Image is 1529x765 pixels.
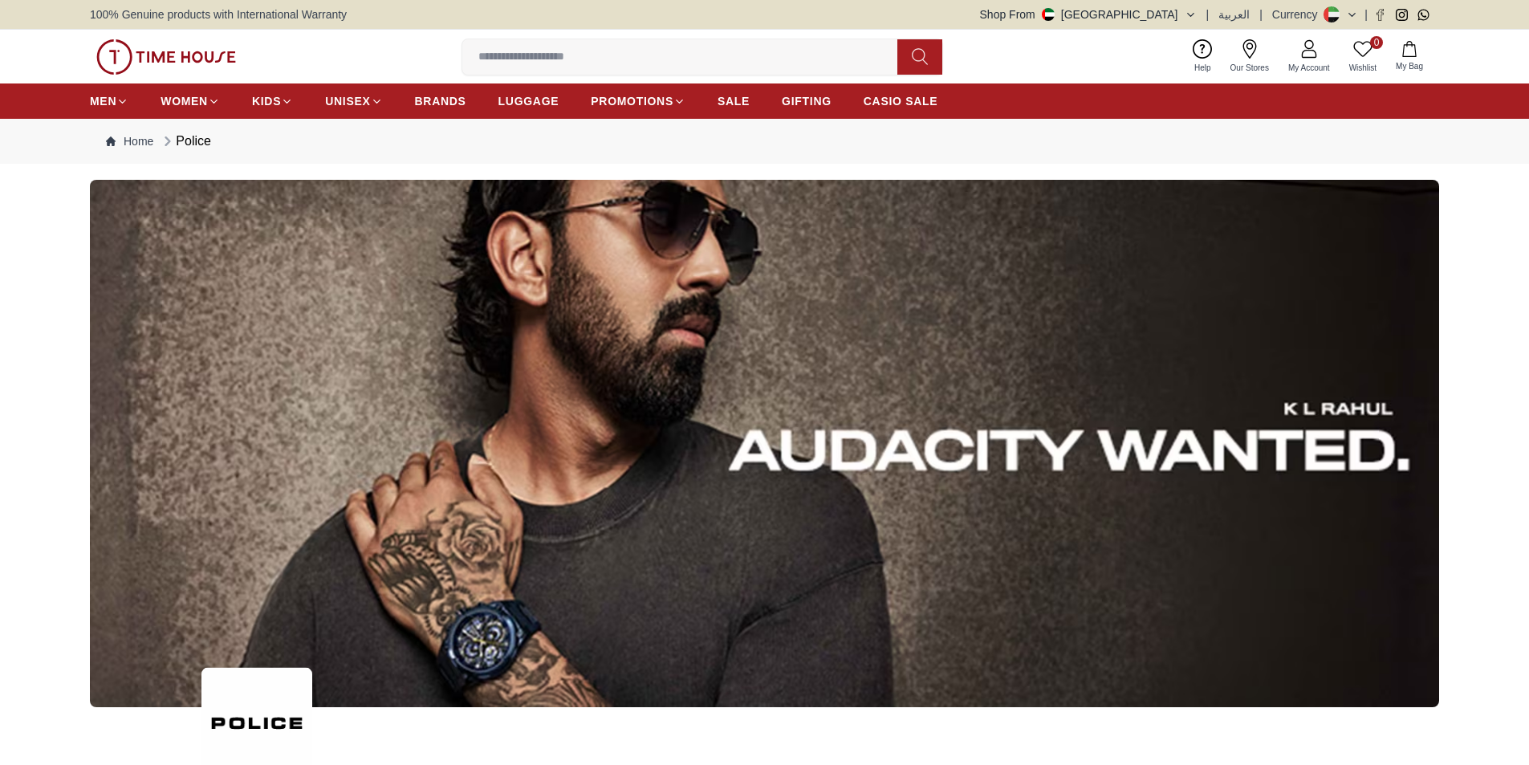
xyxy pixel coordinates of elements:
a: CASIO SALE [864,87,938,116]
span: My Bag [1389,60,1429,72]
span: Our Stores [1224,62,1275,74]
a: GIFTING [782,87,832,116]
a: Whatsapp [1417,9,1429,21]
span: LUGGAGE [498,93,559,109]
a: SALE [718,87,750,116]
span: 0 [1370,36,1383,49]
span: Help [1188,62,1218,74]
span: BRANDS [415,93,466,109]
nav: Breadcrumb [90,119,1439,164]
img: ... [96,39,236,75]
button: Shop From[GEOGRAPHIC_DATA] [980,6,1197,22]
a: Instagram [1396,9,1408,21]
span: KIDS [252,93,281,109]
a: MEN [90,87,128,116]
span: SALE [718,93,750,109]
span: | [1259,6,1263,22]
span: PROMOTIONS [591,93,673,109]
span: GIFTING [782,93,832,109]
a: 0Wishlist [1340,36,1386,77]
span: | [1206,6,1210,22]
a: LUGGAGE [498,87,559,116]
span: MEN [90,93,116,109]
button: My Bag [1386,38,1433,75]
a: UNISEX [325,87,382,116]
a: KIDS [252,87,293,116]
a: Home [106,133,153,149]
span: WOMEN [161,93,208,109]
a: Our Stores [1221,36,1279,77]
a: Facebook [1374,9,1386,21]
div: Police [160,132,211,151]
span: My Account [1282,62,1336,74]
a: PROMOTIONS [591,87,685,116]
span: UNISEX [325,93,370,109]
img: United Arab Emirates [1042,8,1055,21]
a: BRANDS [415,87,466,116]
a: WOMEN [161,87,220,116]
span: 100% Genuine products with International Warranty [90,6,347,22]
span: CASIO SALE [864,93,938,109]
a: Help [1185,36,1221,77]
button: العربية [1218,6,1250,22]
span: Wishlist [1343,62,1383,74]
span: | [1364,6,1368,22]
div: Currency [1272,6,1324,22]
img: ... [90,180,1439,707]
